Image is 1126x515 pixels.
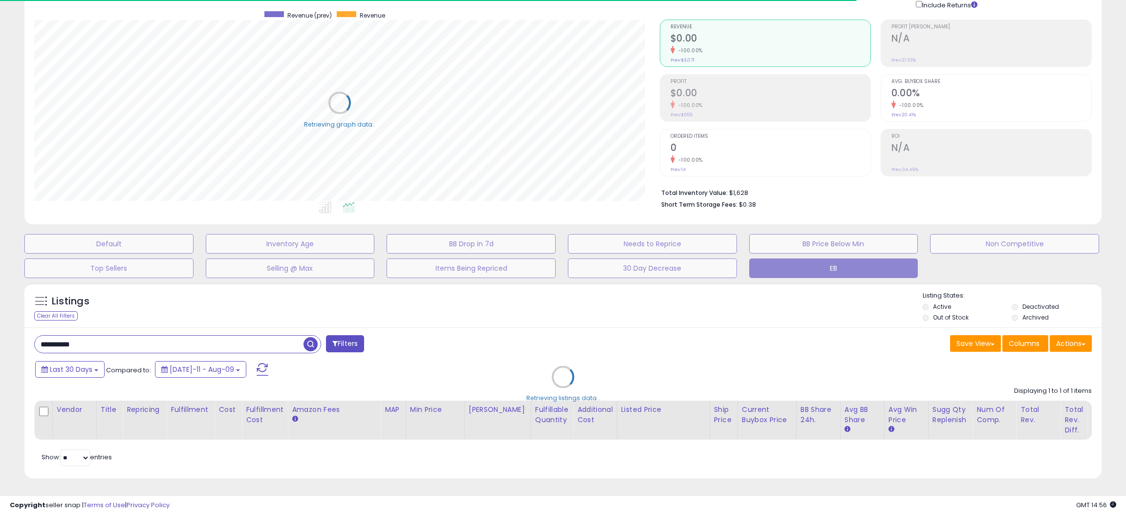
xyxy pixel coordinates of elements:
small: Prev: 14 [671,167,686,172]
li: $1,628 [661,186,1084,198]
h2: 0 [671,142,870,155]
span: ROI [891,134,1091,139]
small: Prev: 34.49% [891,167,918,172]
span: $0.38 [739,200,756,209]
a: Privacy Policy [127,500,170,510]
small: -100.00% [675,47,703,54]
h2: $0.00 [671,33,870,46]
button: EB [749,258,918,278]
button: BB Drop in 7d [387,234,556,254]
a: Terms of Use [84,500,125,510]
button: 30 Day Decrease [568,258,737,278]
h2: $0.00 [671,87,870,101]
div: seller snap | | [10,501,170,510]
button: Inventory Age [206,234,375,254]
span: 2025-09-9 14:56 GMT [1076,500,1116,510]
b: Total Inventory Value: [661,189,728,197]
button: Needs to Reprice [568,234,737,254]
button: BB Price Below Min [749,234,918,254]
h2: 0.00% [891,87,1091,101]
button: Top Sellers [24,258,194,278]
span: Profit [671,79,870,85]
h2: N/A [891,142,1091,155]
small: -100.00% [896,102,924,109]
small: Prev: $655 [671,112,693,118]
small: Prev: $3,071 [671,57,694,63]
button: Selling @ Max [206,258,375,278]
span: Avg. Buybox Share [891,79,1091,85]
button: Items Being Repriced [387,258,556,278]
small: Prev: 20.41% [891,112,916,118]
strong: Copyright [10,500,45,510]
h2: N/A [891,33,1091,46]
small: -100.00% [675,156,703,164]
span: Profit [PERSON_NAME] [891,24,1091,30]
b: Short Term Storage Fees: [661,200,737,209]
button: Default [24,234,194,254]
div: Retrieving graph data.. [304,120,375,129]
span: Revenue [671,24,870,30]
span: Ordered Items [671,134,870,139]
small: -100.00% [675,102,703,109]
div: Retrieving listings data.. [526,394,600,403]
small: Prev: 21.33% [891,57,916,63]
button: Non Competitive [930,234,1099,254]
